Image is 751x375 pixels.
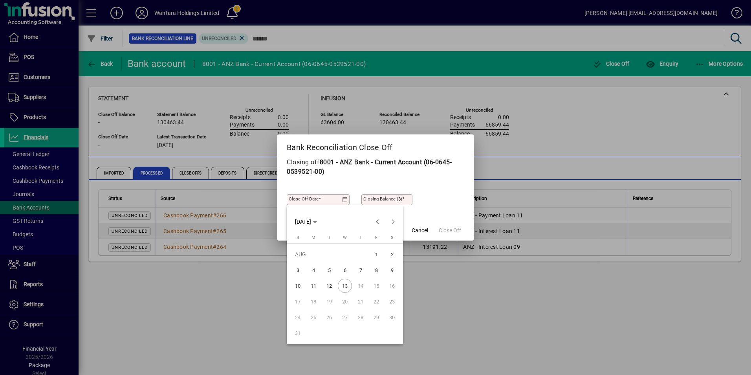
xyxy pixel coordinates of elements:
button: Wed Aug 27 2025 [337,309,353,325]
span: 22 [369,294,383,309]
button: Mon Aug 25 2025 [306,309,321,325]
span: 31 [291,326,305,340]
button: Sat Aug 09 2025 [384,262,400,278]
td: AUG [290,246,368,262]
span: 10 [291,279,305,293]
button: Wed Aug 13 2025 [337,278,353,294]
span: 18 [306,294,321,309]
span: 23 [385,294,399,309]
span: 14 [354,279,368,293]
button: Mon Aug 18 2025 [306,294,321,309]
button: Previous month [370,214,385,230]
span: 12 [322,279,336,293]
span: T [328,235,331,240]
button: Fri Aug 22 2025 [368,294,384,309]
button: Thu Aug 21 2025 [353,294,368,309]
button: Wed Aug 06 2025 [337,262,353,278]
button: Sat Aug 30 2025 [384,309,400,325]
span: 4 [306,263,321,277]
span: 7 [354,263,368,277]
span: M [311,235,315,240]
span: 30 [385,310,399,324]
button: Fri Aug 15 2025 [368,278,384,294]
button: Tue Aug 05 2025 [321,262,337,278]
button: Sat Aug 16 2025 [384,278,400,294]
button: Sun Aug 10 2025 [290,278,306,294]
button: Sat Aug 02 2025 [384,246,400,262]
button: Fri Aug 01 2025 [368,246,384,262]
span: 2 [385,247,399,261]
span: 11 [306,279,321,293]
span: W [343,235,347,240]
button: Thu Aug 28 2025 [353,309,368,325]
button: Tue Aug 12 2025 [321,278,337,294]
button: Tue Aug 19 2025 [321,294,337,309]
span: S [391,235,394,240]
span: 15 [369,279,383,293]
button: Wed Aug 20 2025 [337,294,353,309]
button: Sun Aug 03 2025 [290,262,306,278]
span: 6 [338,263,352,277]
button: Sun Aug 24 2025 [290,309,306,325]
span: 26 [322,310,336,324]
span: 16 [385,279,399,293]
span: 25 [306,310,321,324]
span: 3 [291,263,305,277]
button: Fri Aug 29 2025 [368,309,384,325]
button: Thu Aug 07 2025 [353,262,368,278]
button: Tue Aug 26 2025 [321,309,337,325]
button: Mon Aug 11 2025 [306,278,321,294]
span: 9 [385,263,399,277]
button: Mon Aug 04 2025 [306,262,321,278]
span: 27 [338,310,352,324]
button: Choose month and year [292,215,320,229]
span: 13 [338,279,352,293]
span: [DATE] [295,219,311,225]
button: Thu Aug 14 2025 [353,278,368,294]
span: 24 [291,310,305,324]
button: Sat Aug 23 2025 [384,294,400,309]
button: Sun Aug 31 2025 [290,325,306,341]
span: S [297,235,299,240]
span: 8 [369,263,383,277]
span: 17 [291,294,305,309]
span: 1 [369,247,383,261]
span: 19 [322,294,336,309]
span: 20 [338,294,352,309]
span: 21 [354,294,368,309]
span: 5 [322,263,336,277]
button: Sun Aug 17 2025 [290,294,306,309]
button: Fri Aug 08 2025 [368,262,384,278]
span: 29 [369,310,383,324]
span: 28 [354,310,368,324]
span: T [359,235,362,240]
span: F [375,235,377,240]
